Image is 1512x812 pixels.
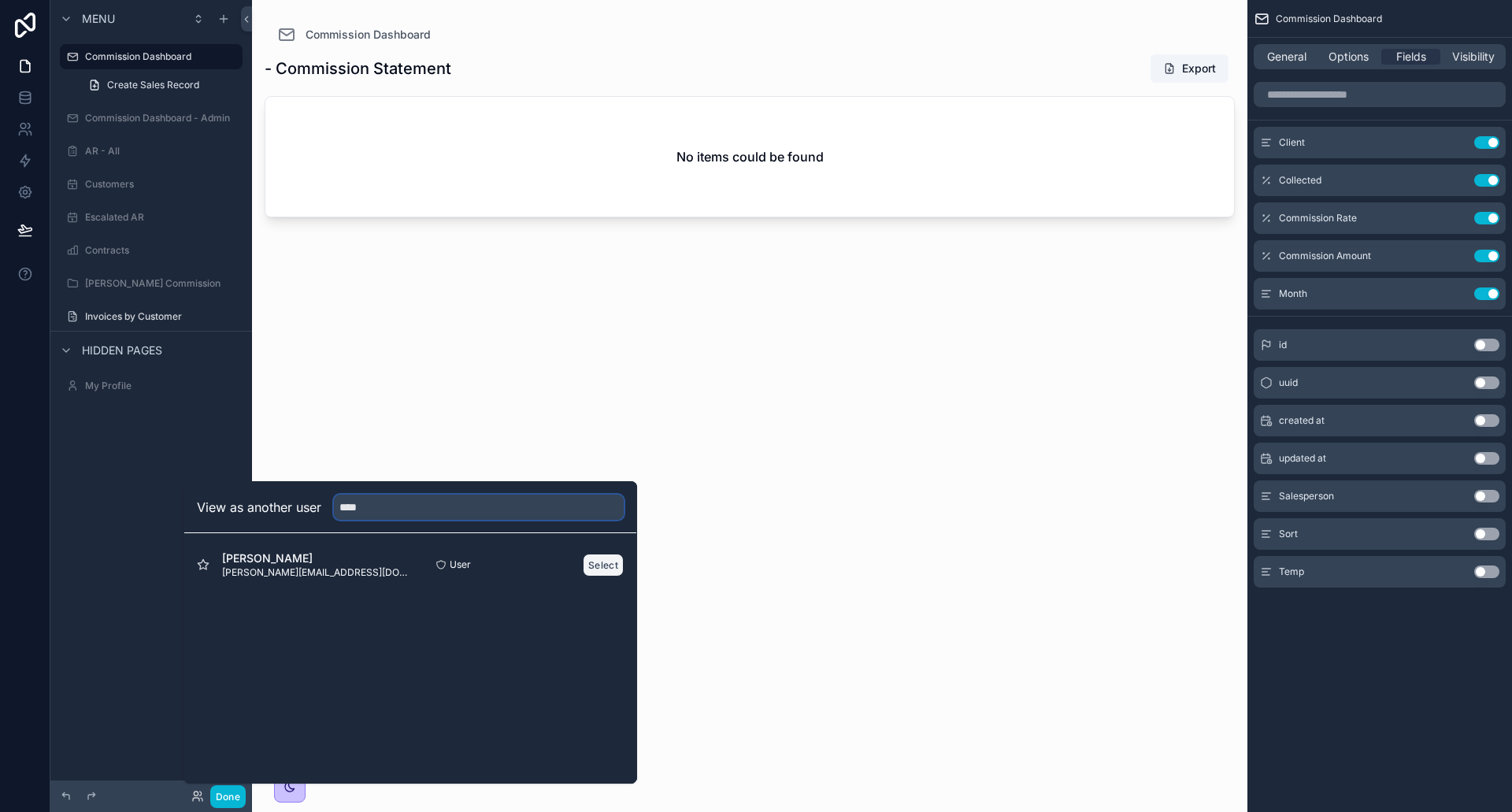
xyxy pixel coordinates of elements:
[1329,49,1369,65] span: Options
[210,785,246,808] button: Done
[107,79,199,91] span: Create Sales Record
[1279,452,1326,465] span: updated at
[85,112,239,124] label: Commission Dashboard - Admin
[60,44,243,69] a: Commission Dashboard
[60,205,243,230] a: Escalated AR
[60,373,243,399] a: My Profile
[85,50,233,63] label: Commission Dashboard
[85,211,239,224] label: Escalated AR
[1452,49,1495,65] span: Visibility
[1276,13,1382,25] span: Commission Dashboard
[85,277,239,290] label: [PERSON_NAME] Commission
[60,172,243,197] a: Customers
[1279,136,1305,149] span: Client
[85,178,239,191] label: Customers
[60,304,243,329] a: Invoices by Customer
[1279,212,1357,224] span: Commission Rate
[60,106,243,131] a: Commission Dashboard - Admin
[85,145,239,158] label: AR - All
[1279,414,1325,427] span: created at
[1267,49,1306,65] span: General
[583,554,624,577] button: Select
[197,498,321,517] h2: View as another user
[1396,49,1426,65] span: Fields
[1279,250,1371,262] span: Commission Amount
[1279,528,1298,540] span: Sort
[450,558,471,571] span: User
[1279,565,1304,578] span: Temp
[1279,174,1321,187] span: Collected
[222,551,410,566] span: [PERSON_NAME]
[85,244,239,257] label: Contracts
[222,566,410,579] span: [PERSON_NAME][EMAIL_ADDRESS][DOMAIN_NAME]
[82,343,162,358] span: Hidden pages
[60,238,243,263] a: Contracts
[85,380,239,392] label: My Profile
[79,72,243,98] a: Create Sales Record
[60,139,243,164] a: AR - All
[1279,376,1298,389] span: uuid
[85,310,239,323] label: Invoices by Customer
[1279,490,1334,502] span: Salesperson
[1279,339,1287,351] span: id
[1279,287,1307,300] span: Month
[60,271,243,296] a: [PERSON_NAME] Commission
[82,11,115,27] span: Menu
